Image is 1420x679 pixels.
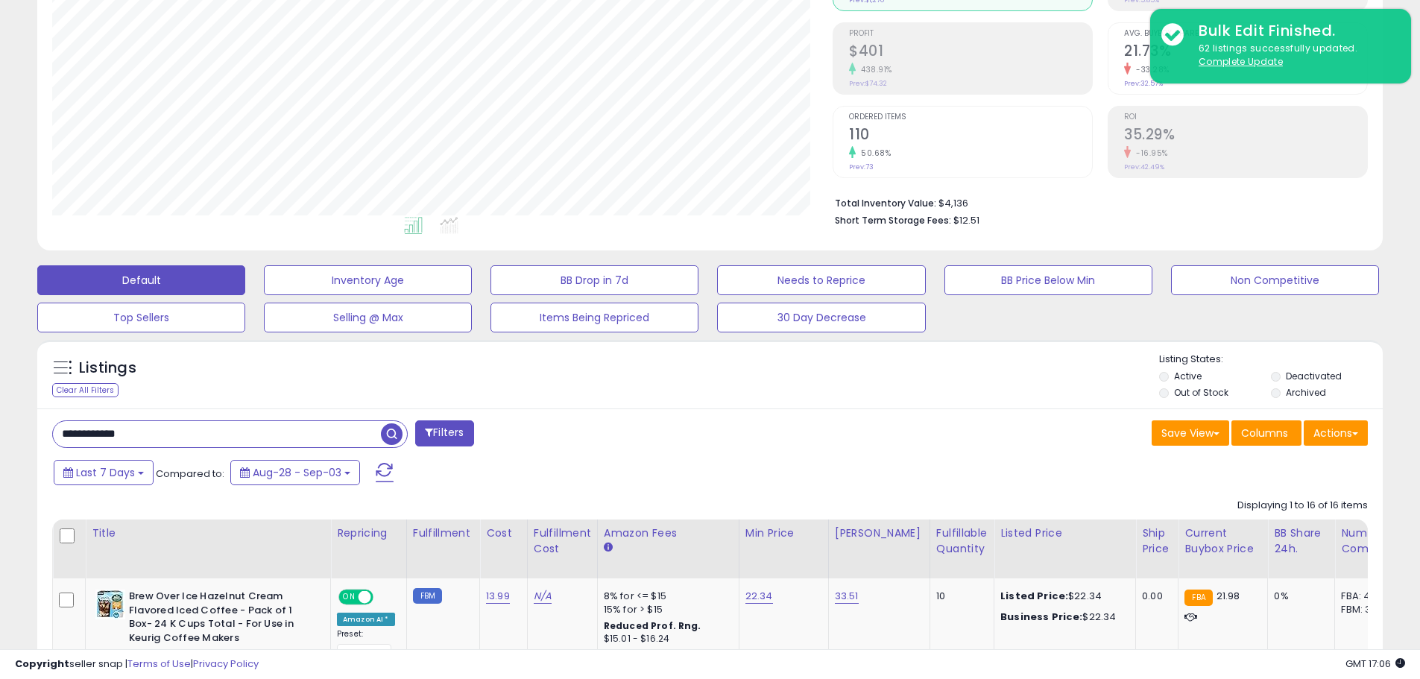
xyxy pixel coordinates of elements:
div: BB Share 24h. [1274,525,1328,557]
a: N/A [534,589,552,604]
div: Preset: [337,629,395,663]
div: Title [92,525,324,541]
div: 0.00 [1142,590,1167,603]
div: Amazon AI * [337,613,395,626]
div: 62 listings successfully updated. [1187,42,1400,69]
div: 10 [936,590,982,603]
div: seller snap | | [15,657,259,672]
div: Displaying 1 to 16 of 16 items [1237,499,1368,513]
div: Clear All Filters [52,383,119,397]
span: OFF [371,591,395,604]
button: BB Drop in 7d [490,265,698,295]
li: $4,136 [835,193,1357,211]
span: 2025-09-11 17:06 GMT [1345,657,1405,671]
span: ROI [1124,113,1367,121]
u: Complete Update [1199,55,1283,68]
div: 8% for <= $15 [604,590,728,603]
button: Actions [1304,420,1368,446]
div: Min Price [745,525,822,541]
span: Ordered Items [849,113,1092,121]
span: ON [340,591,359,604]
div: [PERSON_NAME] [835,525,924,541]
button: Inventory Age [264,265,472,295]
a: 33.51 [835,589,859,604]
button: Columns [1231,420,1301,446]
small: Prev: $74.32 [849,79,887,88]
small: Prev: 32.57% [1124,79,1163,88]
small: Prev: 73 [849,162,874,171]
button: Items Being Repriced [490,303,698,332]
button: 30 Day Decrease [717,303,925,332]
span: Compared to: [156,467,224,481]
b: Short Term Storage Fees: [835,214,951,227]
span: $12.51 [953,213,979,227]
div: Cost [486,525,521,541]
small: Prev: 42.49% [1124,162,1164,171]
div: $22.34 [1000,590,1124,603]
h2: $401 [849,42,1092,63]
div: FBA: 4 [1341,590,1390,603]
label: Deactivated [1286,370,1342,382]
button: Last 7 Days [54,460,154,485]
span: Columns [1241,426,1288,440]
button: Aug-28 - Sep-03 [230,460,360,485]
label: Out of Stock [1174,386,1228,399]
small: 50.68% [856,148,891,159]
div: $15.01 - $16.24 [604,633,728,645]
button: Non Competitive [1171,265,1379,295]
div: Amazon Fees [604,525,733,541]
span: Aug-28 - Sep-03 [253,465,341,480]
b: Business Price: [1000,610,1082,624]
button: Top Sellers [37,303,245,332]
small: -33.28% [1131,64,1170,75]
small: Amazon Fees. [604,541,613,555]
img: 51PklOfjBVS._SL40_.jpg [95,590,125,619]
h2: 110 [849,126,1092,146]
div: FBM: 3 [1341,603,1390,616]
div: Listed Price [1000,525,1129,541]
span: Profit [849,30,1092,38]
p: Listing States: [1159,353,1383,367]
label: Archived [1286,386,1326,399]
strong: Copyright [15,657,69,671]
button: Filters [415,420,473,446]
button: BB Price Below Min [944,265,1152,295]
label: Active [1174,370,1202,382]
div: Num of Comp. [1341,525,1395,557]
button: Save View [1152,420,1229,446]
span: 21.98 [1217,589,1240,603]
button: Needs to Reprice [717,265,925,295]
h2: 21.73% [1124,42,1367,63]
div: Fulfillment [413,525,473,541]
small: FBA [1184,590,1212,606]
div: 15% for > $15 [604,603,728,616]
div: Bulk Edit Finished. [1187,20,1400,42]
div: Fulfillment Cost [534,525,591,557]
b: Listed Price: [1000,589,1068,603]
a: Terms of Use [127,657,191,671]
div: Fulfillable Quantity [936,525,988,557]
b: Reduced Prof. Rng. [604,619,701,632]
small: 438.91% [856,64,892,75]
div: $22.34 [1000,610,1124,624]
a: Privacy Policy [193,657,259,671]
h5: Listings [79,358,136,379]
div: 0% [1274,590,1323,603]
div: Current Buybox Price [1184,525,1261,557]
button: Default [37,265,245,295]
button: Selling @ Max [264,303,472,332]
span: Last 7 Days [76,465,135,480]
a: 13.99 [486,589,510,604]
small: FBM [413,588,442,604]
div: Repricing [337,525,400,541]
b: Total Inventory Value: [835,197,936,209]
a: 22.34 [745,589,773,604]
small: -16.95% [1131,148,1168,159]
b: Brew Over Ice Hazelnut Cream Flavored Iced Coffee - Pack of 1 Box- 24 K Cups Total - For Use in K... [129,590,310,648]
h2: 35.29% [1124,126,1367,146]
span: Avg. Buybox Share [1124,30,1367,38]
div: Ship Price [1142,525,1172,557]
